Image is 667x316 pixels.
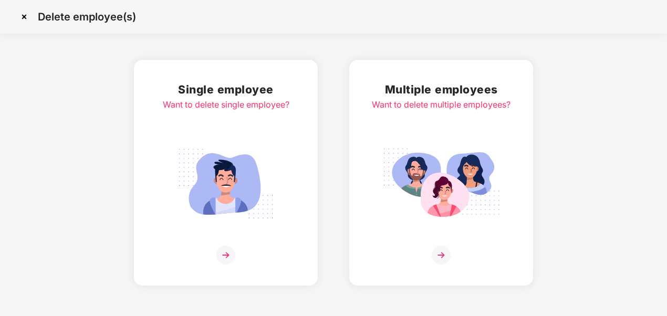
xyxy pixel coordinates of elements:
img: svg+xml;base64,PHN2ZyBpZD0iQ3Jvc3MtMzJ4MzIiIHhtbG5zPSJodHRwOi8vd3d3LnczLm9yZy8yMDAwL3N2ZyIgd2lkdG... [16,8,33,25]
h2: Multiple employees [372,81,510,98]
img: svg+xml;base64,PHN2ZyB4bWxucz0iaHR0cDovL3d3dy53My5vcmcvMjAwMC9zdmciIHdpZHRoPSIzNiIgaGVpZ2h0PSIzNi... [216,246,235,265]
h2: Single employee [163,81,289,98]
img: svg+xml;base64,PHN2ZyB4bWxucz0iaHR0cDovL3d3dy53My5vcmcvMjAwMC9zdmciIGlkPSJNdWx0aXBsZV9lbXBsb3llZS... [382,143,500,225]
div: Want to delete single employee? [163,98,289,111]
p: Delete employee(s) [38,10,136,23]
img: svg+xml;base64,PHN2ZyB4bWxucz0iaHR0cDovL3d3dy53My5vcmcvMjAwMC9zdmciIGlkPSJTaW5nbGVfZW1wbG95ZWUiIH... [167,143,285,225]
div: Want to delete multiple employees? [372,98,510,111]
img: svg+xml;base64,PHN2ZyB4bWxucz0iaHR0cDovL3d3dy53My5vcmcvMjAwMC9zdmciIHdpZHRoPSIzNiIgaGVpZ2h0PSIzNi... [432,246,451,265]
